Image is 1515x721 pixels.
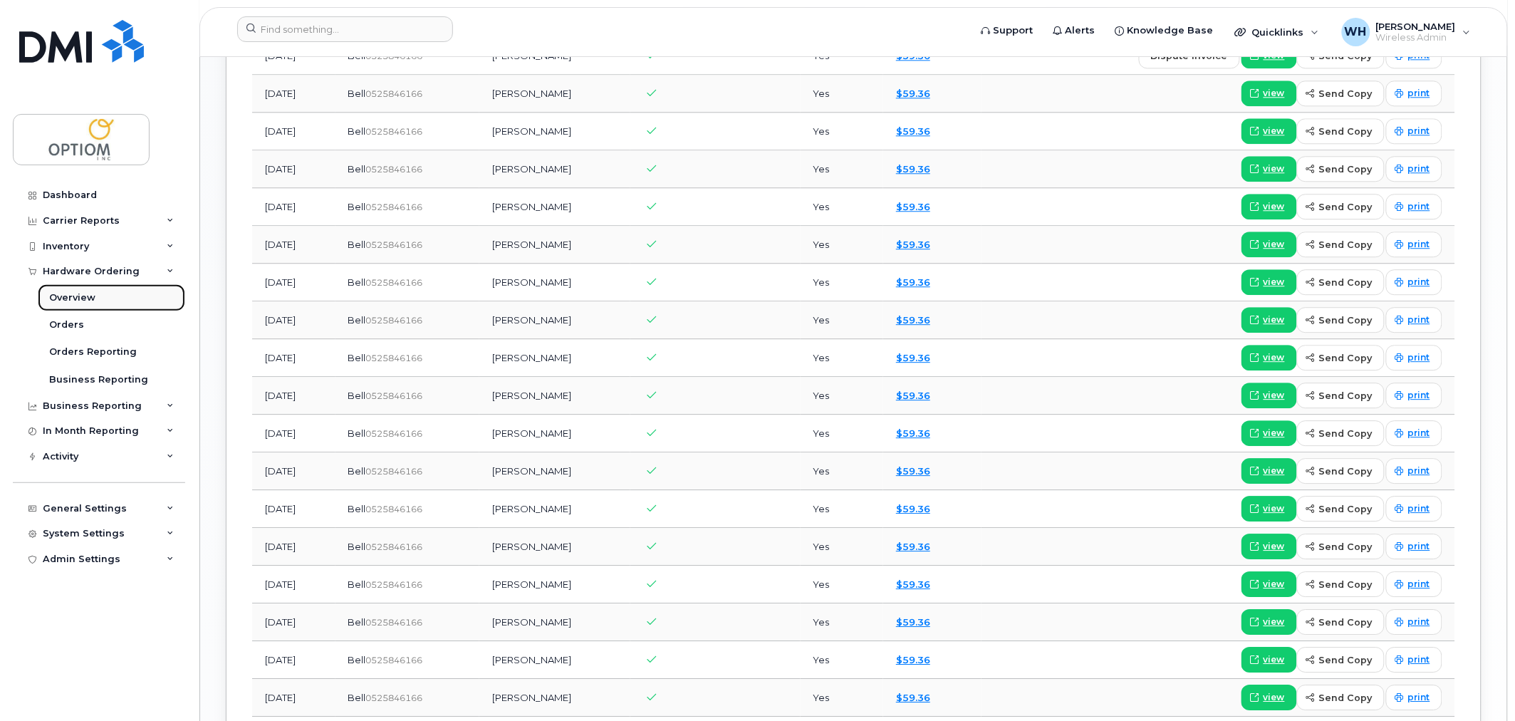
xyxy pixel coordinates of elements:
[1241,534,1297,559] a: view
[348,692,366,703] span: Bell
[1264,502,1285,515] span: view
[1241,307,1297,333] a: view
[252,301,335,339] td: [DATE]
[366,164,423,175] span: 0525846166
[252,603,335,641] td: [DATE]
[479,528,630,566] td: [PERSON_NAME]
[1319,389,1373,403] span: send copy
[479,641,630,679] td: [PERSON_NAME]
[1297,307,1385,333] button: send copy
[1241,345,1297,370] a: view
[479,415,630,452] td: [PERSON_NAME]
[479,566,630,603] td: [PERSON_NAME]
[1386,534,1442,559] a: print
[252,377,335,415] td: [DATE]
[348,427,366,439] span: Bell
[479,339,630,377] td: [PERSON_NAME]
[348,276,366,288] span: Bell
[1297,118,1385,144] button: send copy
[801,415,884,452] td: Yes
[1408,238,1430,251] span: print
[1319,200,1373,214] span: send copy
[1386,156,1442,182] a: print
[1408,125,1430,138] span: print
[252,490,335,528] td: [DATE]
[1264,389,1285,402] span: view
[801,301,884,339] td: Yes
[896,314,930,326] a: $59.36
[348,390,366,401] span: Bell
[1345,24,1367,41] span: WH
[1264,125,1285,138] span: view
[896,541,930,552] a: $59.36
[252,188,335,226] td: [DATE]
[801,188,884,226] td: Yes
[1408,162,1430,175] span: print
[348,125,366,137] span: Bell
[896,88,930,99] a: $59.36
[1264,616,1285,628] span: view
[1386,458,1442,484] a: print
[896,503,930,514] a: $59.36
[896,616,930,628] a: $59.36
[1386,571,1442,597] a: print
[479,264,630,301] td: [PERSON_NAME]
[1297,156,1385,182] button: send copy
[1264,540,1285,553] span: view
[479,452,630,490] td: [PERSON_NAME]
[1319,502,1373,516] span: send copy
[801,452,884,490] td: Yes
[252,566,335,603] td: [DATE]
[1386,496,1442,522] a: print
[1319,540,1373,554] span: send copy
[801,75,884,113] td: Yes
[896,239,930,250] a: $59.36
[1297,420,1385,446] button: send copy
[896,692,930,703] a: $59.36
[896,125,930,137] a: $59.36
[366,466,423,477] span: 0525846166
[801,339,884,377] td: Yes
[1319,616,1373,629] span: send copy
[896,465,930,477] a: $59.36
[366,655,423,665] span: 0525846166
[1319,653,1373,667] span: send copy
[1264,276,1285,289] span: view
[801,150,884,188] td: Yes
[366,693,423,703] span: 0525846166
[1408,313,1430,326] span: print
[1408,653,1430,666] span: print
[994,24,1034,38] span: Support
[348,239,366,250] span: Bell
[252,75,335,113] td: [DATE]
[1264,238,1285,251] span: view
[1241,118,1297,144] a: view
[1297,571,1385,597] button: send copy
[1297,534,1385,559] button: send copy
[801,679,884,717] td: Yes
[348,541,366,552] span: Bell
[348,579,366,590] span: Bell
[1297,685,1385,710] button: send copy
[801,226,884,264] td: Yes
[1319,427,1373,440] span: send copy
[252,679,335,717] td: [DATE]
[479,377,630,415] td: [PERSON_NAME]
[1297,194,1385,219] button: send copy
[366,579,423,590] span: 0525846166
[1386,118,1442,144] a: print
[1408,540,1430,553] span: print
[366,390,423,401] span: 0525846166
[1386,647,1442,673] a: print
[479,226,630,264] td: [PERSON_NAME]
[1105,16,1224,45] a: Knowledge Base
[366,277,423,288] span: 0525846166
[1241,685,1297,710] a: view
[1408,691,1430,704] span: print
[252,226,335,264] td: [DATE]
[1264,653,1285,666] span: view
[479,113,630,150] td: [PERSON_NAME]
[237,16,453,42] input: Find something...
[1241,571,1297,597] a: view
[252,452,335,490] td: [DATE]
